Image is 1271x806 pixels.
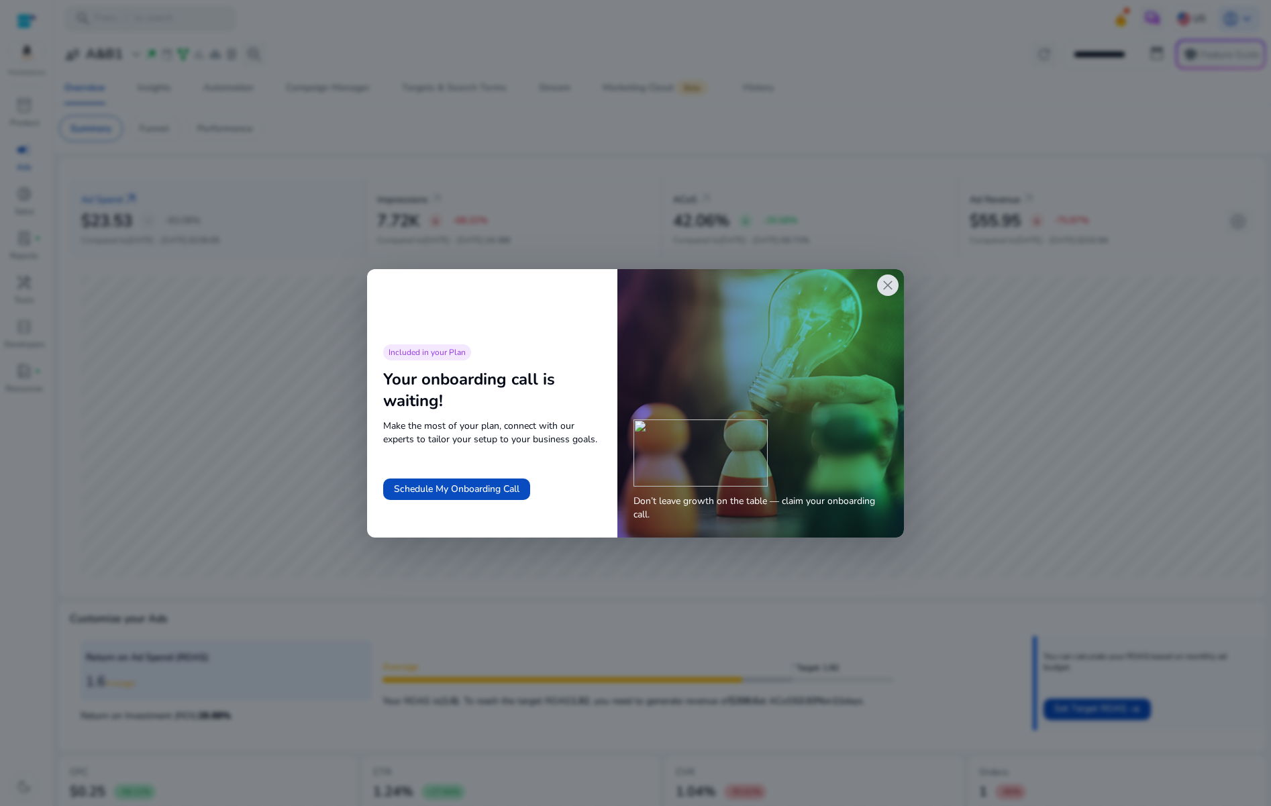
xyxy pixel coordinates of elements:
[383,419,601,446] span: Make the most of your plan, connect with our experts to tailor your setup to your business goals.
[633,495,888,521] span: Don’t leave growth on the table — claim your onboarding call.
[383,478,530,500] button: Schedule My Onboarding Call
[389,347,466,358] span: Included in your Plan
[880,277,896,293] span: close
[394,482,519,496] span: Schedule My Onboarding Call
[383,368,601,411] div: Your onboarding call is waiting!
